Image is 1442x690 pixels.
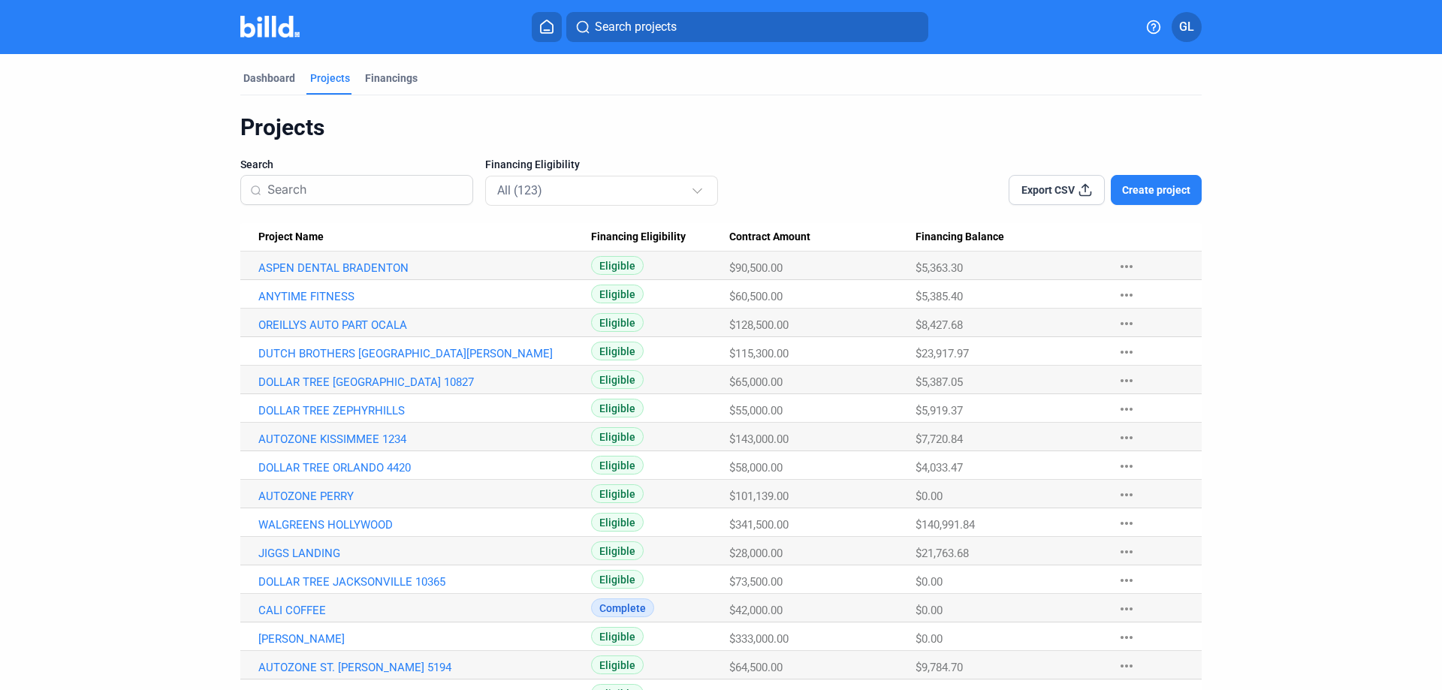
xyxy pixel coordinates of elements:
[258,347,591,360] a: DUTCH BROTHERS [GEOGRAPHIC_DATA][PERSON_NAME]
[1118,600,1136,618] mat-icon: more_horiz
[916,575,943,589] span: $0.00
[591,370,644,389] span: Eligible
[595,18,677,36] span: Search projects
[1179,18,1194,36] span: GL
[916,261,963,275] span: $5,363.30
[258,290,591,303] a: ANYTIME FITNESS
[591,598,654,617] span: Complete
[729,632,789,646] span: $333,000.00
[1118,258,1136,276] mat-icon: more_horiz
[1122,182,1190,197] span: Create project
[310,71,350,86] div: Projects
[591,285,644,303] span: Eligible
[916,632,943,646] span: $0.00
[258,547,591,560] a: JIGGS LANDING
[729,318,789,332] span: $128,500.00
[1118,343,1136,361] mat-icon: more_horiz
[1118,315,1136,333] mat-icon: more_horiz
[729,661,783,674] span: $64,500.00
[1172,12,1202,42] button: GL
[916,547,969,560] span: $21,763.68
[240,16,300,38] img: Billd Company Logo
[729,231,916,244] div: Contract Amount
[258,461,591,475] a: DOLLAR TREE ORLANDO 4420
[497,183,542,197] mat-select-trigger: All (123)
[591,541,644,560] span: Eligible
[365,71,418,86] div: Financings
[1118,628,1136,646] mat-icon: more_horiz
[258,661,591,674] a: AUTOZONE ST. [PERSON_NAME] 5194
[591,456,644,475] span: Eligible
[591,627,644,646] span: Eligible
[485,157,580,172] span: Financing Eligibility
[258,261,591,275] a: ASPEN DENTAL BRADENTON
[1118,429,1136,447] mat-icon: more_horiz
[591,256,644,275] span: Eligible
[729,404,783,417] span: $55,000.00
[916,318,963,332] span: $8,427.68
[591,231,729,244] div: Financing Eligibility
[591,313,644,332] span: Eligible
[729,290,783,303] span: $60,500.00
[916,432,963,446] span: $7,720.84
[258,231,591,244] div: Project Name
[729,518,789,532] span: $341,500.00
[1118,486,1136,504] mat-icon: more_horiz
[916,231,1004,244] span: Financing Balance
[916,661,963,674] span: $9,784.70
[916,375,963,389] span: $5,387.05
[1118,286,1136,304] mat-icon: more_horiz
[729,347,789,360] span: $115,300.00
[258,518,591,532] a: WALGREENS HOLLYWOOD
[916,518,975,532] span: $140,991.84
[729,432,789,446] span: $143,000.00
[258,404,591,417] a: DOLLAR TREE ZEPHYRHILLS
[1118,571,1136,589] mat-icon: more_horiz
[240,157,273,172] span: Search
[1118,457,1136,475] mat-icon: more_horiz
[591,655,644,674] span: Eligible
[1021,182,1075,197] span: Export CSV
[1111,175,1202,205] button: Create project
[258,318,591,332] a: OREILLYS AUTO PART OCALA
[1118,400,1136,418] mat-icon: more_horiz
[729,490,789,503] span: $101,139.00
[258,490,591,503] a: AUTOZONE PERRY
[267,174,463,206] input: Search
[1009,175,1105,205] button: Export CSV
[591,231,686,244] span: Financing Eligibility
[258,575,591,589] a: DOLLAR TREE JACKSONVILLE 10365
[729,261,783,275] span: $90,500.00
[243,71,295,86] div: Dashboard
[591,427,644,446] span: Eligible
[916,231,1103,244] div: Financing Balance
[591,513,644,532] span: Eligible
[729,547,783,560] span: $28,000.00
[729,231,810,244] span: Contract Amount
[591,484,644,503] span: Eligible
[258,604,591,617] a: CALI COFFEE
[258,632,591,646] a: [PERSON_NAME]
[916,404,963,417] span: $5,919.37
[729,604,783,617] span: $42,000.00
[729,375,783,389] span: $65,000.00
[591,570,644,589] span: Eligible
[591,399,644,417] span: Eligible
[566,12,928,42] button: Search projects
[729,575,783,589] span: $73,500.00
[591,342,644,360] span: Eligible
[916,490,943,503] span: $0.00
[916,290,963,303] span: $5,385.40
[258,432,591,446] a: AUTOZONE KISSIMMEE 1234
[916,604,943,617] span: $0.00
[1118,543,1136,561] mat-icon: more_horiz
[1118,372,1136,390] mat-icon: more_horiz
[1118,657,1136,675] mat-icon: more_horiz
[240,113,1202,142] div: Projects
[916,347,969,360] span: $23,917.97
[1118,514,1136,532] mat-icon: more_horiz
[258,375,591,389] a: DOLLAR TREE [GEOGRAPHIC_DATA] 10827
[916,461,963,475] span: $4,033.47
[729,461,783,475] span: $58,000.00
[258,231,324,244] span: Project Name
